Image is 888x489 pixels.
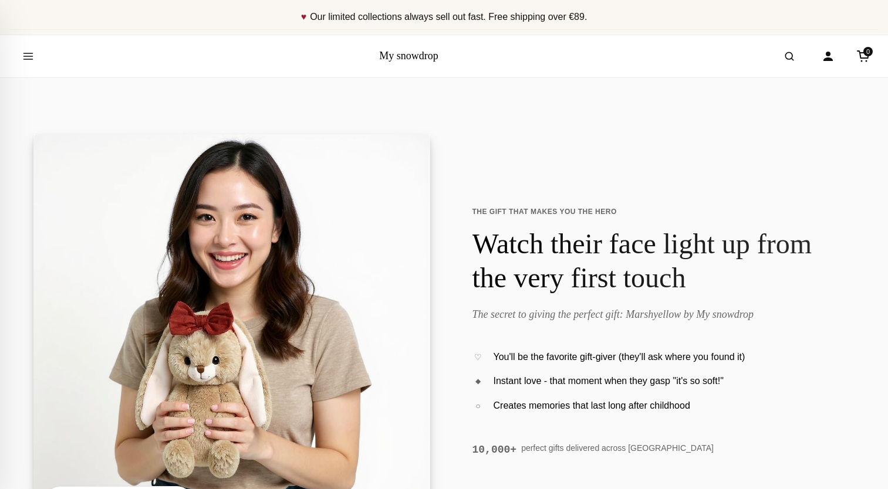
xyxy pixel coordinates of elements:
[472,227,841,294] h1: Watch their face light up from the very first touch
[494,373,724,389] span: Instant love - that moment when they gasp "it's so soft!"
[9,5,879,30] div: Announcement
[301,12,307,22] span: ♥
[379,50,438,62] a: My snowdrop
[521,442,714,459] span: perfect gifts delivered across [GEOGRAPHIC_DATA]
[773,40,806,73] button: Open search
[12,40,45,73] button: Open menu
[863,47,873,56] span: 0
[815,43,841,69] a: Account
[472,442,517,459] span: 10,000+
[310,12,587,22] span: Our limited collections always sell out fast. Free shipping over €89.
[494,349,745,365] span: You'll be the favorite gift-giver (they'll ask where you found it)
[472,308,841,321] h2: The secret to giving the perfect gift: Marshyellow by My snowdrop
[472,206,841,218] span: THE GIFT THAT MAKES YOU THE HERO
[850,43,876,69] a: Cart
[494,398,690,413] span: Creates memories that last long after childhood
